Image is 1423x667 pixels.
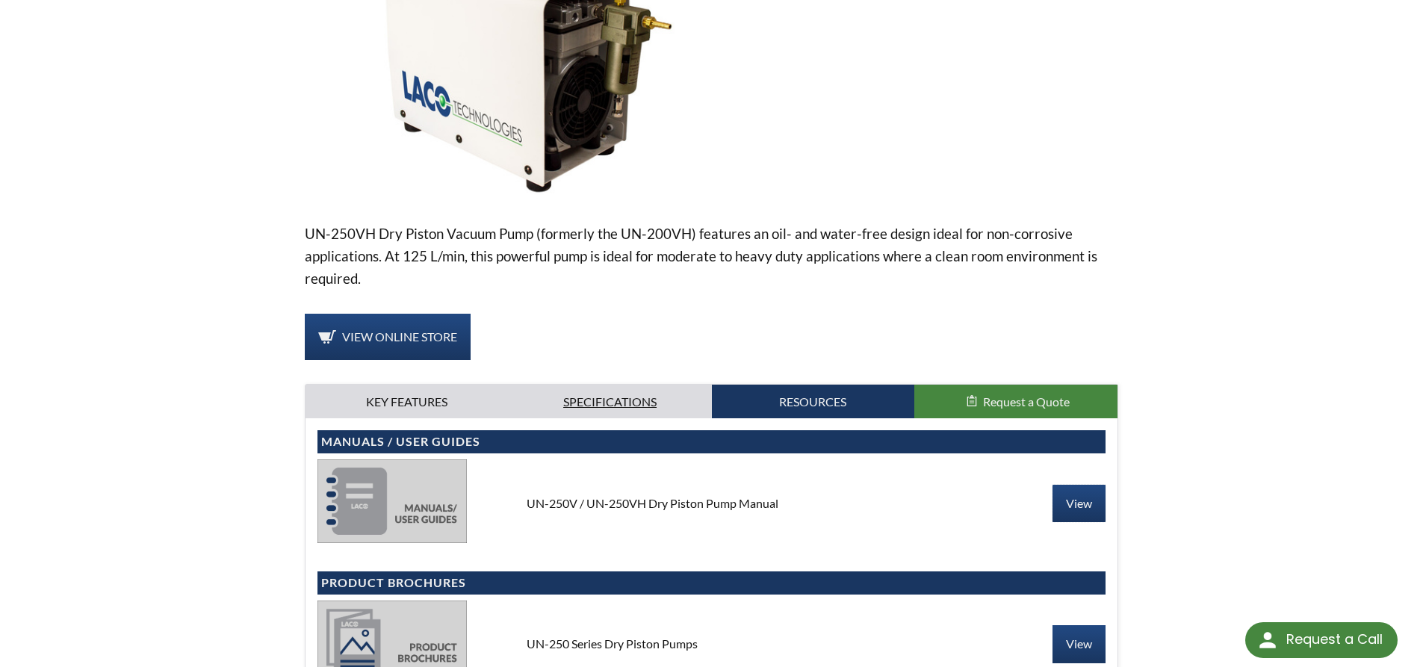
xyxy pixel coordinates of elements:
[305,223,1119,290] p: UN-250VH Dry Piston Vacuum Pump (formerly the UN-200VH) features an oil- and water-free design id...
[321,434,1103,450] h4: Manuals / User Guides
[914,385,1117,419] button: Request a Quote
[342,329,457,344] span: View Online Store
[515,636,909,652] div: UN-250 Series Dry Piston Pumps
[1052,485,1106,522] a: View
[509,385,712,419] a: Specifications
[305,314,471,360] a: View Online Store
[1256,628,1280,652] img: round button
[306,385,509,419] a: Key Features
[1052,625,1106,663] a: View
[321,575,1103,591] h4: Product Brochures
[317,459,467,543] img: manuals-58eb83dcffeb6bffe51ad23c0c0dc674bfe46cf1c3d14eaecd86c55f24363f1d.jpg
[983,394,1070,409] span: Request a Quote
[1286,622,1383,657] div: Request a Call
[515,495,909,512] div: UN-250V / UN-250VH Dry Piston Pump Manual
[1245,622,1398,658] div: Request a Call
[712,385,915,419] a: Resources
